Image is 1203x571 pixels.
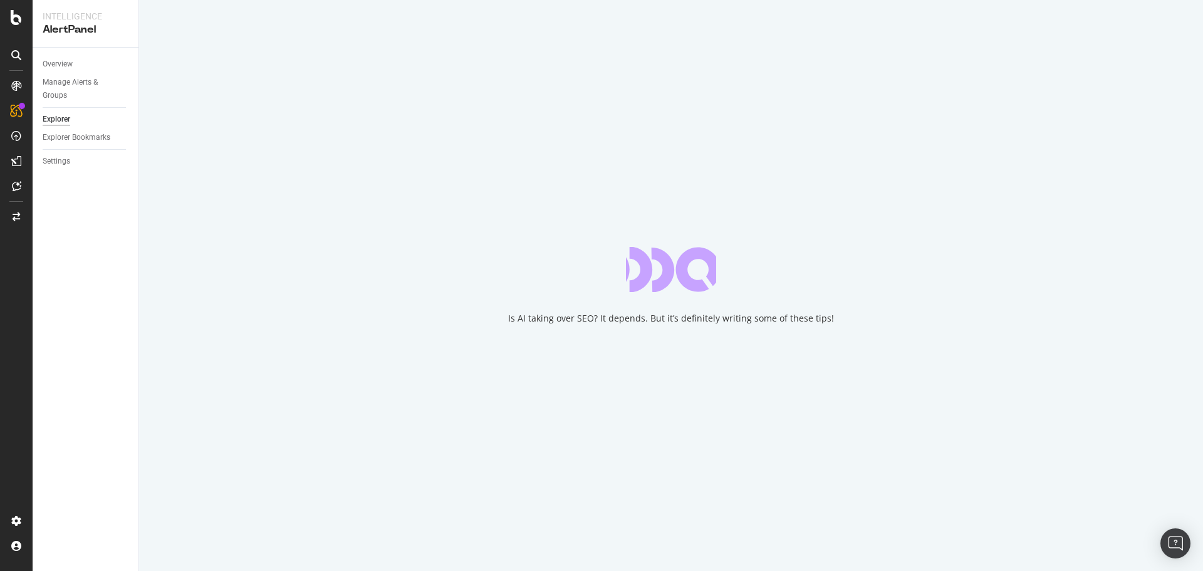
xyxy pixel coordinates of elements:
[43,10,128,23] div: Intelligence
[43,155,130,168] a: Settings
[43,155,70,168] div: Settings
[43,113,130,126] a: Explorer
[43,58,130,71] a: Overview
[508,312,834,325] div: Is AI taking over SEO? It depends. But it’s definitely writing some of these tips!
[43,23,128,37] div: AlertPanel
[1160,528,1190,558] div: Open Intercom Messenger
[43,76,118,102] div: Manage Alerts & Groups
[626,247,716,292] div: animation
[43,131,110,144] div: Explorer Bookmarks
[43,58,73,71] div: Overview
[43,76,130,102] a: Manage Alerts & Groups
[43,113,70,126] div: Explorer
[43,131,130,144] a: Explorer Bookmarks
